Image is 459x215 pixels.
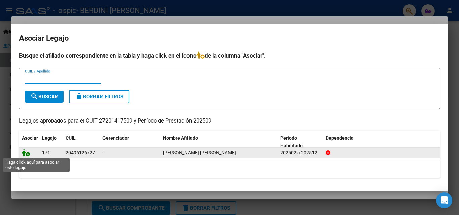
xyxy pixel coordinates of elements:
p: Legajos aprobados para el CUIT 27201417509 y Período de Prestación 202509 [19,117,440,125]
datatable-header-cell: Dependencia [323,131,440,153]
span: Nombre Afiliado [163,135,198,141]
span: VERA MENGA NICOLAS NAHUEL [163,150,236,155]
span: Borrar Filtros [75,94,123,100]
datatable-header-cell: Asociar [19,131,39,153]
h4: Busque el afiliado correspondiente en la tabla y haga click en el ícono de la columna "Asociar". [19,51,440,60]
mat-icon: delete [75,92,83,100]
span: Legajo [42,135,57,141]
datatable-header-cell: Nombre Afiliado [160,131,278,153]
span: 171 [42,150,50,155]
span: Periodo Habilitado [280,135,303,148]
div: 1 registros [19,161,440,178]
datatable-header-cell: Gerenciador [100,131,160,153]
h2: Asociar Legajo [19,32,440,45]
span: Buscar [30,94,58,100]
span: CUIL [66,135,76,141]
span: - [102,150,104,155]
div: 20496126727 [66,149,95,157]
datatable-header-cell: Periodo Habilitado [278,131,323,153]
datatable-header-cell: CUIL [63,131,100,153]
button: Buscar [25,91,64,103]
span: Dependencia [326,135,354,141]
span: Asociar [22,135,38,141]
button: Borrar Filtros [69,90,129,103]
div: 202502 a 202512 [280,149,320,157]
mat-icon: search [30,92,38,100]
div: Open Intercom Messenger [436,192,452,208]
span: Gerenciador [102,135,129,141]
datatable-header-cell: Legajo [39,131,63,153]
